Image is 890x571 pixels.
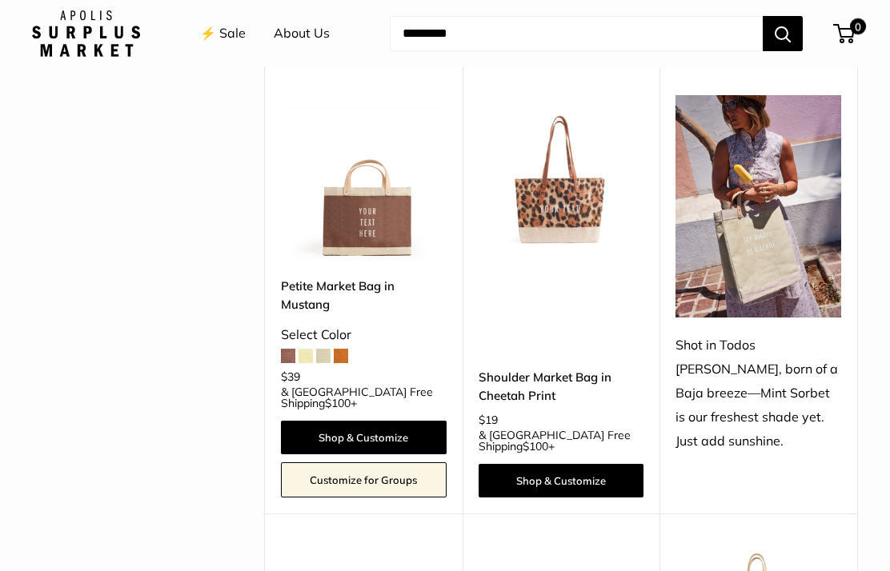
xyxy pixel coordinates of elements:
a: About Us [274,22,330,46]
img: Petite Market Bag in Mustang [281,95,447,261]
div: Shot in Todos [PERSON_NAME], born of a Baja breeze—Mint Sorbet is our freshest shade yet. Just ad... [676,333,841,453]
span: 0 [850,18,866,34]
span: $100 [325,396,351,410]
a: ⚡️ Sale [200,22,246,46]
a: 0 [835,24,855,43]
a: Shoulder Market Bag in Cheetah Print [479,368,644,405]
img: description_Make it yours with custom printed text. [479,95,644,261]
span: $100 [523,439,548,453]
button: Search [763,16,803,51]
a: Petite Market Bag in MustangPetite Market Bag in Mustang [281,95,447,261]
a: description_Make it yours with custom printed text.Shoulder Market Bag in Cheetah Print [479,95,644,261]
a: Shop & Customize [479,464,644,497]
span: & [GEOGRAPHIC_DATA] Free Shipping + [479,429,644,452]
a: Shop & Customize [281,421,447,454]
span: $19 [479,413,498,427]
span: & [GEOGRAPHIC_DATA] Free Shipping + [281,386,447,409]
div: Select Color [281,323,447,347]
span: $39 [281,369,300,384]
img: Apolis: Surplus Market [32,10,140,57]
a: Petite Market Bag in Mustang [281,277,447,314]
a: Customize for Groups [281,462,447,497]
input: Search... [390,16,763,51]
img: Shot in Todos Santos, born of a Baja breeze—Mint Sorbet is our freshest shade yet. Just add sunsh... [676,95,841,317]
